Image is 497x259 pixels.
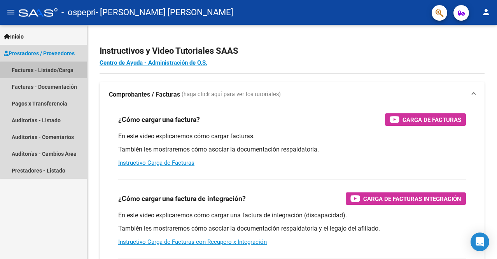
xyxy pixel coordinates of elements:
[118,193,246,204] h3: ¿Cómo cargar una factura de integración?
[471,233,489,251] div: Open Intercom Messenger
[100,59,207,66] a: Centro de Ayuda - Administración de O.S.
[4,32,24,41] span: Inicio
[481,7,491,17] mat-icon: person
[363,194,461,204] span: Carga de Facturas Integración
[4,49,75,58] span: Prestadores / Proveedores
[100,44,485,58] h2: Instructivos y Video Tutoriales SAAS
[118,132,466,141] p: En este video explicaremos cómo cargar facturas.
[182,90,281,99] span: (haga click aquí para ver los tutoriales)
[100,82,485,107] mat-expansion-panel-header: Comprobantes / Facturas (haga click aquí para ver los tutoriales)
[118,145,466,154] p: También les mostraremos cómo asociar la documentación respaldatoria.
[118,114,200,125] h3: ¿Cómo cargar una factura?
[118,211,466,220] p: En este video explicaremos cómo cargar una factura de integración (discapacidad).
[118,224,466,233] p: También les mostraremos cómo asociar la documentación respaldatoria y el legajo del afiliado.
[61,4,96,21] span: - ospepri
[118,159,194,166] a: Instructivo Carga de Facturas
[346,192,466,205] button: Carga de Facturas Integración
[385,113,466,126] button: Carga de Facturas
[96,4,233,21] span: - [PERSON_NAME] [PERSON_NAME]
[109,90,180,99] strong: Comprobantes / Facturas
[118,238,267,245] a: Instructivo Carga de Facturas con Recupero x Integración
[402,115,461,125] span: Carga de Facturas
[6,7,16,17] mat-icon: menu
